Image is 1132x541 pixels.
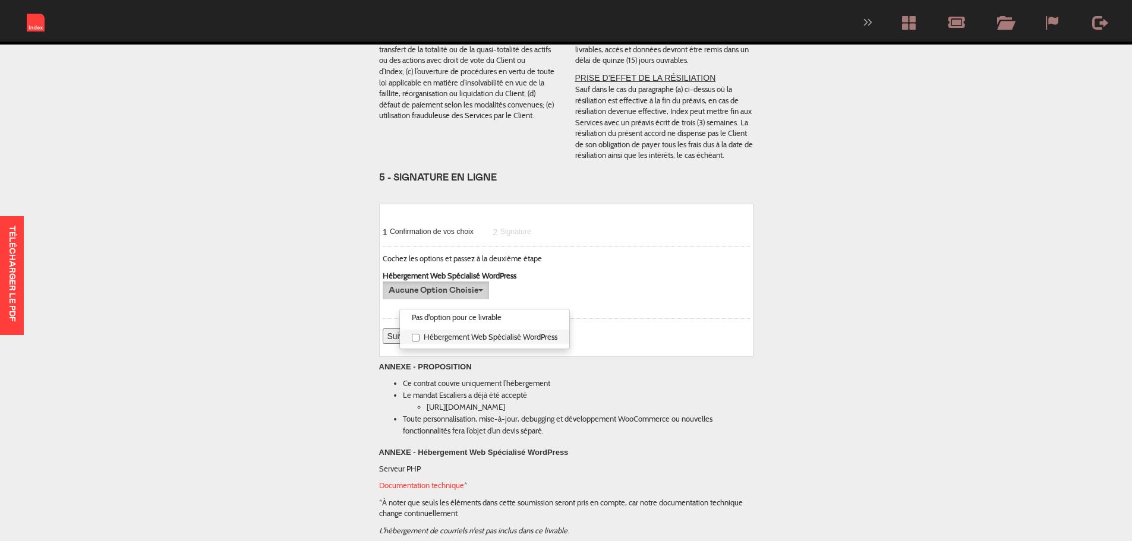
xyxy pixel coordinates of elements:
[390,227,474,236] span: Confirmation de vos choix
[383,253,740,264] p: Cochez les options et passez à la deuxième étape
[383,226,388,238] span: 1
[379,448,569,457] strong: ANNEXE - Hébergement Web Spécialisé WordPress
[383,328,420,344] input: Suivant
[400,330,569,344] label: Hébergement Web Spécialisé WordPress
[575,72,753,84] div: PRISE D’EFFET DE LA RÉSILIATION
[400,309,513,325] label: Pas d'option pour ce livrable
[379,463,753,474] p: Serveur PHP
[403,389,753,413] li: Le mandat Escaliers a déjà été accepté
[575,84,753,161] p: Sauf dans le cas du paragraphe (a) ci-dessus où la résiliation est effective à la fin du préavis,...
[383,281,489,299] button: Aucune option choisie
[27,14,45,31] img: iwm-logo-2018.png
[412,334,420,341] input: Hébergement Web Spécialisé WordPress
[493,226,498,238] span: 2
[383,271,516,280] strong: Hébergement Web Spécialisé WordPress
[379,173,497,182] strong: 5 - Signature en ligne
[500,227,531,236] span: Signature
[379,480,464,490] a: Documentation technique
[427,401,753,413] li: [URL][DOMAIN_NAME]
[379,497,753,519] p: *À noter que seuls les éléments dans cette soumission seront pris en compte, car notre documentat...
[403,377,753,389] li: Ce contrat couvre uniquement l’hébergement
[379,526,569,535] em: L'hébergement de courriels n'est pas inclus dans ce livrable.
[403,413,753,436] li: Toute personnalisation, mise-à-jour, debugging et développement WooCommerce ou nouvelles fonction...
[379,362,472,371] strong: ANNEXE - PROPOSITION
